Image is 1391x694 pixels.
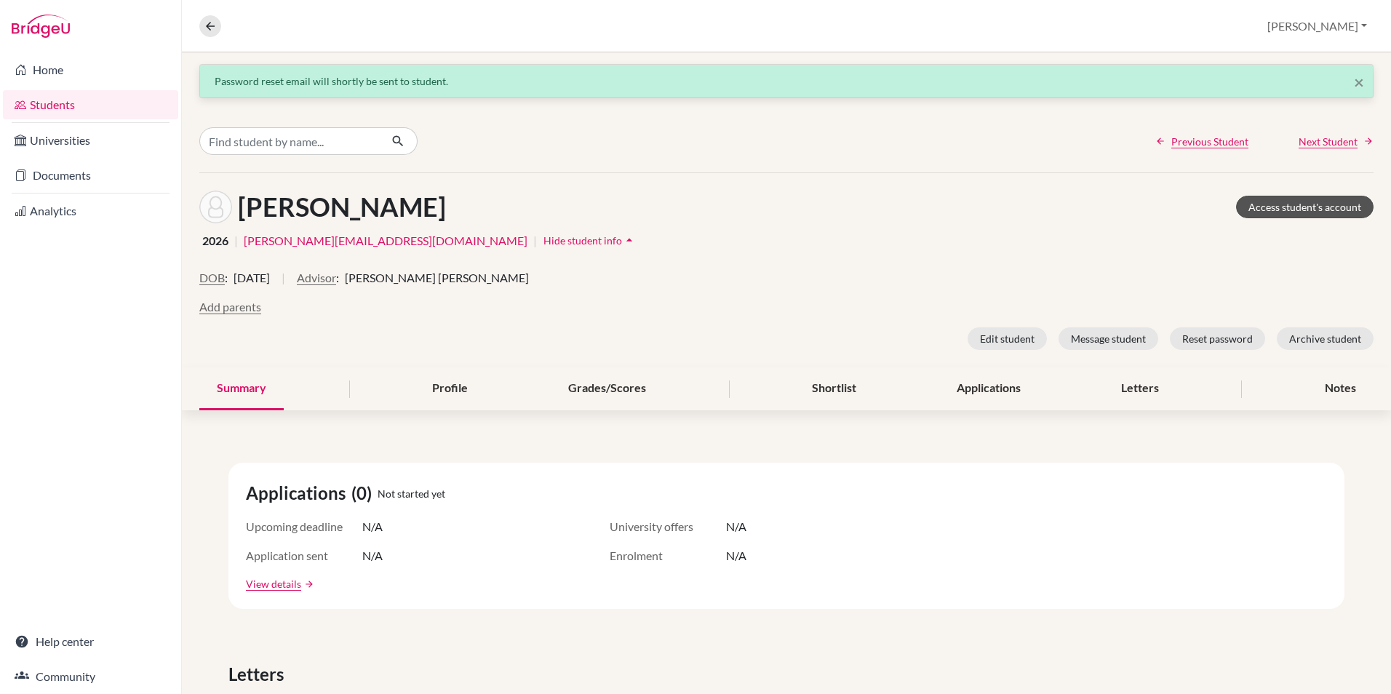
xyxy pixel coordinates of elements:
span: Upcoming deadline [246,518,362,535]
span: Letters [228,661,290,687]
span: N/A [726,518,746,535]
span: [DATE] [234,269,270,287]
a: Next Student [1299,134,1374,149]
span: Hide student info [543,234,622,247]
span: 2026 [202,232,228,250]
span: | [533,232,537,250]
div: Summary [199,367,284,410]
button: [PERSON_NAME] [1261,12,1374,40]
div: Password reset email will shortly be sent to student. [215,73,1358,89]
img: Bridge-U [12,15,70,38]
a: Students [3,90,178,119]
button: Reset password [1170,327,1265,350]
span: | [234,232,238,250]
span: × [1354,71,1364,92]
span: Enrolment [610,547,726,565]
i: arrow_drop_up [622,233,637,247]
span: [PERSON_NAME] [PERSON_NAME] [345,269,529,287]
span: Previous Student [1171,134,1248,149]
a: View details [246,576,301,591]
button: Hide student infoarrow_drop_up [543,229,637,252]
div: Notes [1307,367,1374,410]
h1: [PERSON_NAME] [238,191,446,223]
div: Applications [939,367,1038,410]
button: Edit student [968,327,1047,350]
button: Add parents [199,298,261,316]
button: Message student [1059,327,1158,350]
span: | [282,269,285,298]
a: Community [3,662,178,691]
span: : [225,269,228,287]
span: University offers [610,518,726,535]
a: Documents [3,161,178,190]
input: Find student by name... [199,127,380,155]
span: Not started yet [378,486,445,501]
a: Universities [3,126,178,155]
a: arrow_forward [301,579,314,589]
a: Home [3,55,178,84]
span: : [336,269,339,287]
button: DOB [199,269,225,287]
div: Shortlist [794,367,874,410]
span: Next Student [1299,134,1358,149]
span: N/A [362,547,383,565]
div: Grades/Scores [551,367,663,410]
span: N/A [726,547,746,565]
a: Previous Student [1155,134,1248,149]
button: Close [1354,73,1364,91]
div: Letters [1104,367,1176,410]
div: Profile [415,367,485,410]
span: Applications [246,480,351,506]
a: Access student's account [1236,196,1374,218]
button: Archive student [1277,327,1374,350]
span: Application sent [246,547,362,565]
span: N/A [362,518,383,535]
span: (0) [351,480,378,506]
img: Jessica Michel's avatar [199,191,232,223]
a: [PERSON_NAME][EMAIL_ADDRESS][DOMAIN_NAME] [244,232,527,250]
a: Help center [3,627,178,656]
a: Analytics [3,196,178,226]
button: Advisor [297,269,336,287]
